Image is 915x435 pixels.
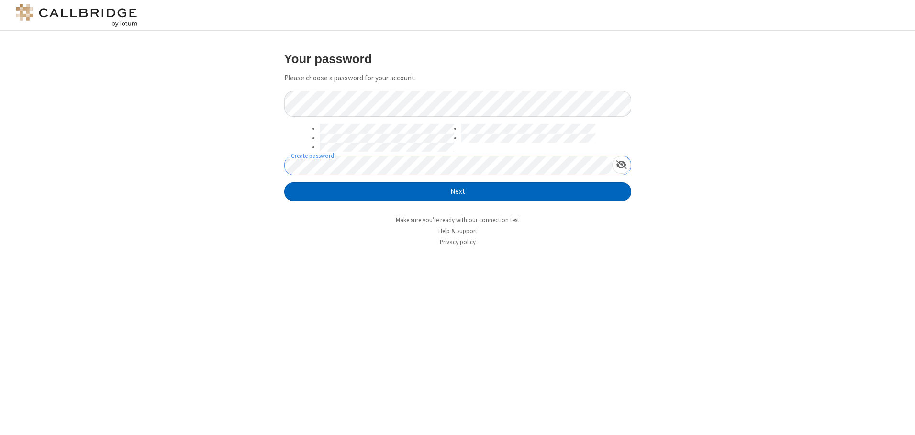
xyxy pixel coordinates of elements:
img: logo@2x.png [14,4,139,27]
h3: Your password [284,52,631,66]
button: Next [284,182,631,201]
a: Privacy policy [440,238,476,246]
div: Show password [612,156,631,174]
p: Please choose a password for your account. [284,73,631,84]
a: Make sure you're ready with our connection test [396,216,519,224]
input: Create password [285,156,612,175]
a: Help & support [438,227,477,235]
